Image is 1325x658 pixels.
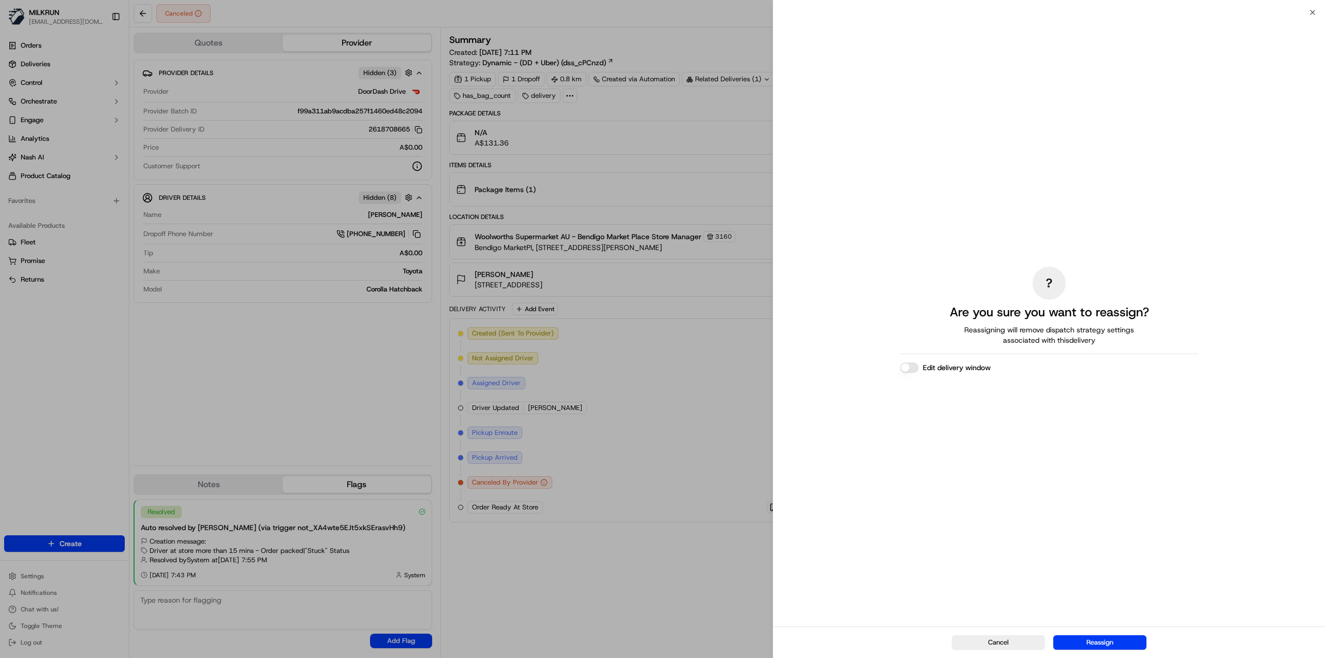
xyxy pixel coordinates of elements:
[950,304,1149,320] h2: Are you sure you want to reassign?
[923,362,991,373] label: Edit delivery window
[1033,267,1066,300] div: ?
[950,325,1149,345] span: Reassigning will remove dispatch strategy settings associated with this delivery
[1053,635,1146,650] button: Reassign
[952,635,1045,650] button: Cancel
